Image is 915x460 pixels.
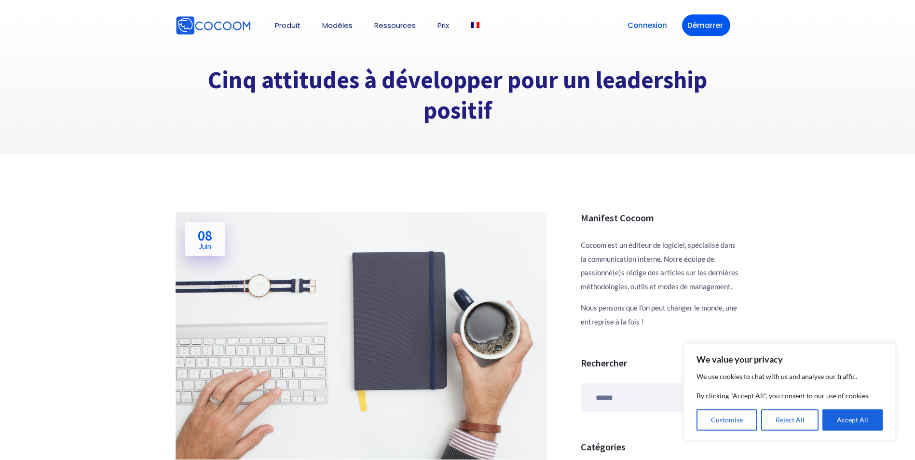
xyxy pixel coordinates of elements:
button: Customise [696,409,757,431]
a: Démarrer [682,14,730,36]
p: Nous pensons que l’on peut changer le monde, une entreprise à la fois ! [581,301,740,328]
p: We use cookies to chat with us and analyse our traffic. [696,371,883,382]
p: Cocoom est un éditeur de logiciel, spécialisé dans la communication interne. Notre équipe de pass... [581,238,740,293]
span: Juin [198,243,212,250]
button: Reject All [761,409,819,431]
a: Prix [437,22,449,29]
h3: Rechercher [581,357,740,369]
h2: 08 [198,228,212,250]
h3: Catégories [581,441,740,453]
p: We value your privacy [696,353,883,365]
h3: Manifest Cocoom [581,212,740,224]
button: Accept All [822,409,883,431]
a: Ressources [374,22,416,29]
a: 08Juin [185,222,225,256]
p: By clicking "Accept All", you consent to our use of cookies. [696,390,883,402]
a: Modèles [322,22,353,29]
img: Cocoom [176,16,251,35]
a: Produit [275,22,300,29]
img: Français [471,22,479,28]
a: Connexion [622,14,672,36]
h1: Cinq attitudes à développer pour un leadership positif [176,65,740,125]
